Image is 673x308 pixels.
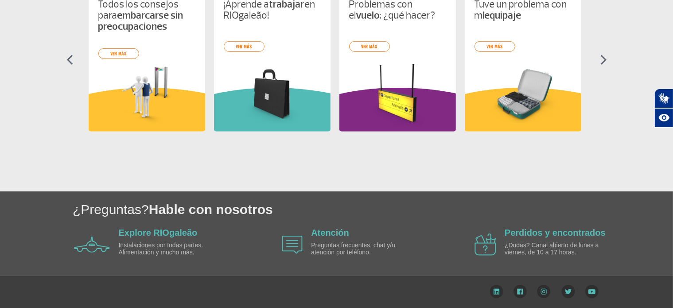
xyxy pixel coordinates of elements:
[311,242,413,256] p: Preguntas frecuentes, chat y/o atención por teléfono.
[561,285,575,298] img: Twitter
[537,285,551,298] img: Instagram
[475,234,496,256] img: airplane icon
[98,48,139,59] a: ver más
[98,62,195,126] img: viajar-preocupacao.png
[654,89,673,108] button: Abrir tradutor de língua de sinais.
[224,41,265,52] a: ver más
[149,202,273,217] span: Hable con nosotros
[349,41,390,52] a: ver más
[505,242,607,256] p: ¿Dudas? Canal abierto de lunes a viernes, de 10 a 17 horas.
[465,88,581,132] img: amareloInformacoesUteis.svg
[119,228,198,238] a: Explore RIOgaleão
[654,108,673,128] button: Abrir recursos assistivos.
[339,88,456,132] img: roxoInformacoesUteis.svg
[98,9,183,33] strong: embarcarse sin preocupaciones
[224,62,321,126] img: card%20informa%C3%A7%C3%B5es%202.png
[600,55,607,65] img: seta-direita
[282,236,303,254] img: airplane icon
[356,9,380,22] strong: vuelo
[66,55,73,65] img: seta-esquerda
[654,89,673,128] div: Plugin de acessibilidade da Hand Talk.
[311,228,349,238] a: Atención
[214,88,331,132] img: verdeInformacoesUteis.svg
[73,200,673,218] h1: ¿Preguntas?
[505,228,606,238] a: Perdidos y encontrados
[89,88,205,132] img: amareloInformacoesUteis.svg
[514,285,527,298] img: Facebook
[349,62,446,126] img: card%20informa%C3%A7%C3%B5es%205.png
[475,62,572,126] img: problema-bagagem.png
[119,242,221,256] p: Instalaciones por todas partes. Alimentación y mucho más.
[74,237,110,253] img: airplane icon
[585,285,599,298] img: YouTube
[490,285,503,298] img: LinkedIn
[485,9,521,22] strong: equipaje
[475,41,515,52] a: ver más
